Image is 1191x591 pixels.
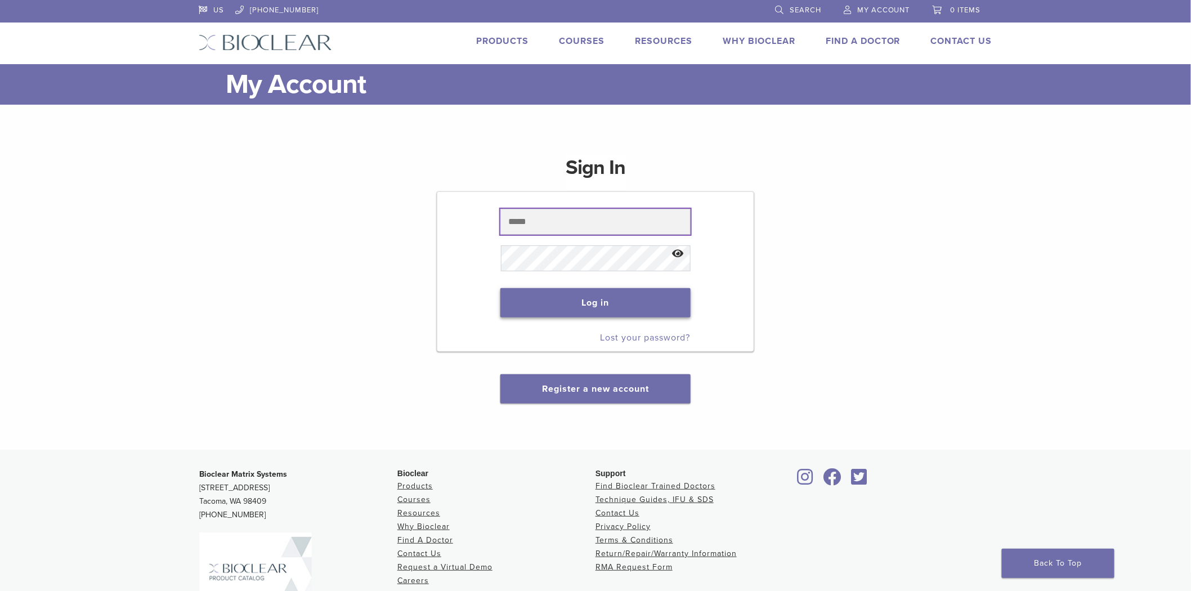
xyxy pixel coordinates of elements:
[595,562,673,572] a: RMA Request Form
[397,562,492,572] a: Request a Virtual Demo
[820,475,845,486] a: Bioclear
[226,64,992,105] h1: My Account
[476,35,529,47] a: Products
[848,475,871,486] a: Bioclear
[199,468,397,522] p: [STREET_ADDRESS] Tacoma, WA 98409 [PHONE_NUMBER]
[826,35,901,47] a: Find A Doctor
[397,576,429,585] a: Careers
[397,469,428,478] span: Bioclear
[595,535,673,545] a: Terms & Conditions
[595,522,651,531] a: Privacy Policy
[595,481,715,491] a: Find Bioclear Trained Doctors
[542,383,649,395] a: Register a new account
[595,469,626,478] span: Support
[500,288,690,317] button: Log in
[595,549,737,558] a: Return/Repair/Warranty Information
[559,35,605,47] a: Courses
[500,374,691,404] button: Register a new account
[397,495,431,504] a: Courses
[931,35,992,47] a: Contact Us
[723,35,795,47] a: Why Bioclear
[199,469,287,479] strong: Bioclear Matrix Systems
[635,35,692,47] a: Resources
[595,495,714,504] a: Technique Guides, IFU & SDS
[397,535,453,545] a: Find A Doctor
[397,549,441,558] a: Contact Us
[951,6,981,15] span: 0 items
[601,332,691,343] a: Lost your password?
[794,475,817,486] a: Bioclear
[566,154,625,190] h1: Sign In
[666,240,690,268] button: Show password
[857,6,910,15] span: My Account
[397,481,433,491] a: Products
[1002,549,1114,578] a: Back To Top
[199,34,332,51] img: Bioclear
[397,508,440,518] a: Resources
[790,6,821,15] span: Search
[595,508,639,518] a: Contact Us
[397,522,450,531] a: Why Bioclear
